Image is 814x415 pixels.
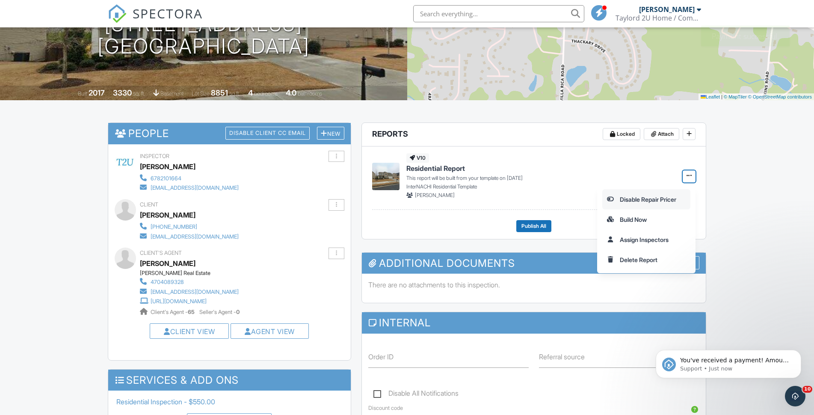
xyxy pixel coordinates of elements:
[140,231,239,241] a: [EMAIL_ADDRESS][DOMAIN_NAME]
[115,397,344,406] li: Service: Residential Inspection
[188,309,195,315] strong: 65
[616,14,701,22] div: Taylord 2U Home / Commercial Inspections
[785,386,805,406] iframe: Intercom live chat
[108,4,127,23] img: The Best Home Inspection Software - Spectora
[254,90,278,97] span: bedrooms
[151,289,239,296] div: [EMAIL_ADDRESS][DOMAIN_NAME]
[151,185,239,191] div: [EMAIL_ADDRESS][DOMAIN_NAME]
[140,221,239,231] a: [PHONE_NUMBER]
[368,280,700,290] p: There are no attachments to this inspection.
[116,397,215,406] span: Residential Inspection - $550.00
[639,5,695,14] div: [PERSON_NAME]
[721,94,722,99] span: |
[140,153,169,159] span: Inspector
[140,182,239,192] a: [EMAIL_ADDRESS][DOMAIN_NAME]
[151,175,181,182] div: 6782101664
[362,253,706,274] h3: Additional Documents
[286,88,296,97] div: 4.0
[151,224,197,230] div: [PHONE_NUMBER]
[98,13,310,58] h1: [STREET_ADDRESS] [GEOGRAPHIC_DATA]
[298,90,322,97] span: bathrooms
[151,279,184,286] div: 4704089328
[160,90,184,97] span: basement
[89,88,105,97] div: 2017
[229,90,240,97] span: sq.ft.
[317,127,344,140] div: New
[140,209,195,221] div: [PERSON_NAME]
[151,233,239,240] div: [EMAIL_ADDRESS][DOMAIN_NAME]
[225,127,310,140] div: Disable Client CC Email
[362,312,706,333] h3: Internal
[368,404,403,412] label: Discount code
[539,352,585,361] label: Referral source
[140,257,195,270] a: [PERSON_NAME]
[211,88,228,97] div: 8851
[192,90,210,97] span: Lot Size
[245,327,295,336] a: Agent View
[140,287,239,296] a: [EMAIL_ADDRESS][DOMAIN_NAME]
[373,389,459,400] label: Disable All Notifications
[133,4,203,22] span: SPECTORA
[108,370,351,391] h3: Services & Add ons
[701,94,720,99] a: Leaflet
[199,309,240,315] span: Seller's Agent -
[413,5,584,22] input: Search everything...
[140,160,195,173] div: [PERSON_NAME]
[643,332,814,392] iframe: Intercom notifications message
[236,309,240,315] strong: 0
[748,94,812,99] a: © OpenStreetMap contributors
[78,90,87,97] span: Built
[133,90,145,97] span: sq. ft.
[140,296,239,305] a: [URL][DOMAIN_NAME]
[151,298,207,305] div: [URL][DOMAIN_NAME]
[151,309,196,315] span: Client's Agent -
[113,88,132,97] div: 3330
[164,327,215,336] a: Client View
[140,201,158,208] span: Client
[140,250,182,256] span: Client's Agent
[140,277,239,286] a: 4704089328
[248,88,253,97] div: 4
[108,123,351,144] h3: People
[368,352,394,361] label: Order ID
[724,94,747,99] a: © MapTiler
[802,386,812,393] span: 10
[140,270,246,277] div: [PERSON_NAME] Real Estate
[701,26,790,46] div: Payment successful.
[108,12,203,30] a: SPECTORA
[140,173,239,182] a: 6782101664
